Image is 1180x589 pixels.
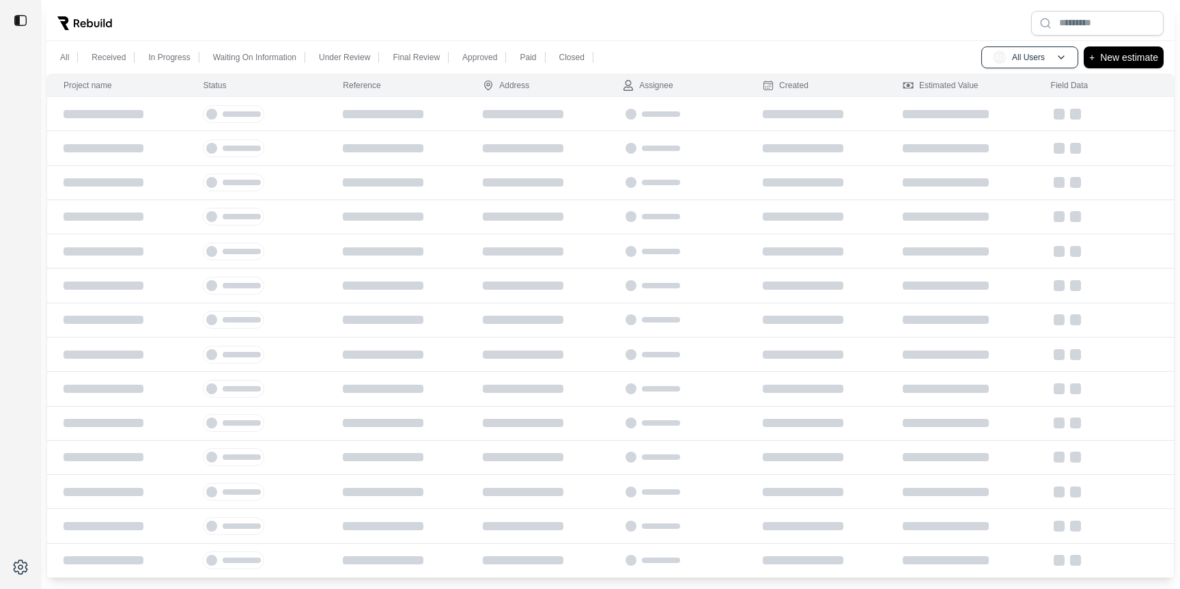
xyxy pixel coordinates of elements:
div: Project name [64,80,112,91]
img: Rebuild [57,16,112,30]
button: +New estimate [1084,46,1164,68]
p: In Progress [148,52,190,63]
p: Waiting On Information [213,52,296,63]
span: AU [993,51,1007,64]
p: New estimate [1100,49,1158,66]
p: All [60,52,69,63]
div: Created [763,80,809,91]
div: Field Data [1051,80,1088,91]
p: Closed [559,52,585,63]
p: Received [92,52,126,63]
p: Final Review [393,52,440,63]
div: Address [483,80,529,91]
div: Status [203,80,226,91]
p: + [1089,49,1095,66]
p: All Users [1012,52,1045,63]
div: Reference [343,80,380,91]
img: toggle sidebar [14,14,27,27]
div: Estimated Value [903,80,979,91]
p: Under Review [319,52,370,63]
button: AUAll Users [981,46,1078,68]
p: Paid [520,52,536,63]
p: Approved [462,52,497,63]
div: Assignee [623,80,673,91]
